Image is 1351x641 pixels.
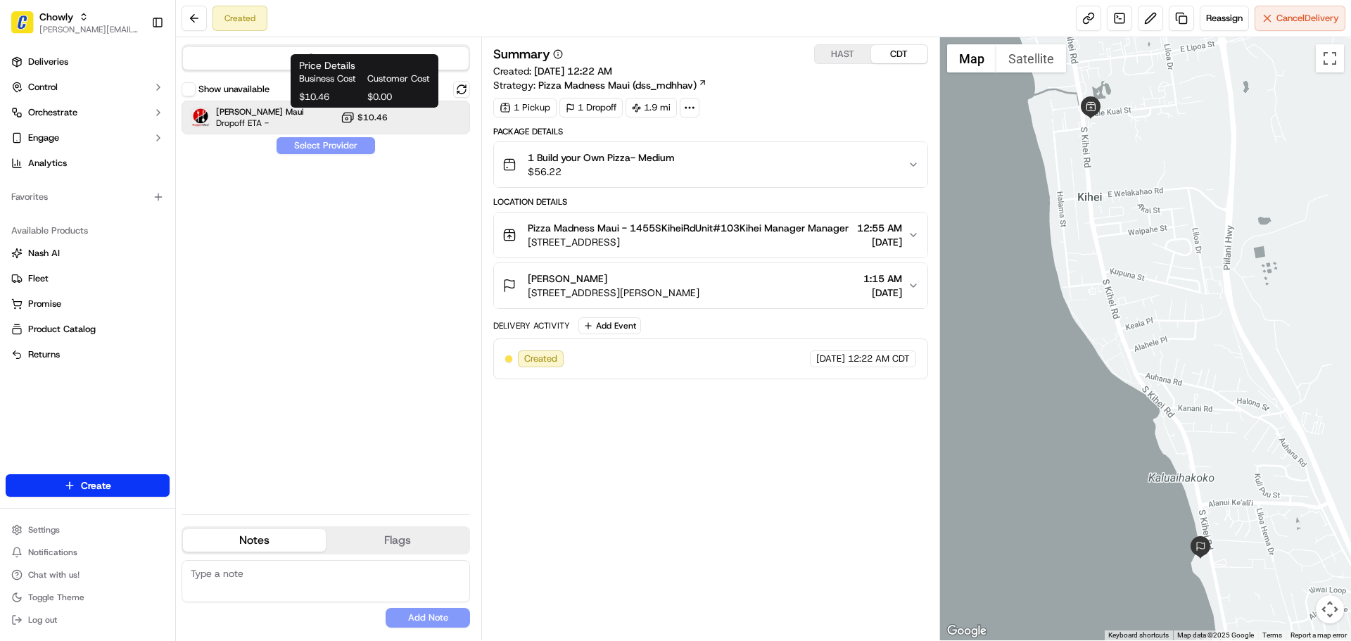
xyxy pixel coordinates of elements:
[299,91,362,103] span: $10.46
[14,183,94,194] div: Past conversations
[6,152,170,174] a: Analytics
[14,56,256,79] p: Welcome 👋
[11,247,164,260] a: Nash AI
[11,11,34,34] img: Chowly
[848,353,910,365] span: 12:22 AM CDT
[117,256,122,267] span: •
[1290,631,1347,639] a: Report a map error
[1255,6,1345,31] button: CancelDelivery
[367,72,430,85] span: Customer Cost
[14,205,37,227] img: Jeff Sasse
[133,315,226,329] span: API Documentation
[37,91,253,106] input: Got a question? Start typing here...
[528,272,607,286] span: [PERSON_NAME]
[11,272,164,285] a: Fleet
[1262,631,1282,639] a: Terms (opens in new tab)
[198,83,269,96] label: Show unavailable
[1206,12,1243,25] span: Reassign
[299,58,430,72] h1: Price Details
[493,320,570,331] div: Delivery Activity
[63,134,231,148] div: Start new chat
[1177,631,1254,639] span: Map data ©2025 Google
[28,315,108,329] span: Knowledge Base
[28,272,49,285] span: Fleet
[28,106,77,119] span: Orchestrate
[6,101,170,124] button: Orchestrate
[857,221,902,235] span: 12:55 AM
[816,353,845,365] span: [DATE]
[28,323,96,336] span: Product Catalog
[947,44,996,72] button: Show street map
[39,24,140,35] button: [PERSON_NAME][EMAIL_ADDRESS][DOMAIN_NAME]
[28,348,60,361] span: Returns
[117,218,122,229] span: •
[125,218,153,229] span: [DATE]
[28,298,61,310] span: Promise
[218,180,256,197] button: See all
[28,81,58,94] span: Control
[30,134,55,160] img: 1732323095091-59ea418b-cfe3-43c8-9ae0-d0d06d6fd42c
[44,218,114,229] span: [PERSON_NAME]
[528,151,675,165] span: 1 Build your Own Pizza- Medium
[6,520,170,540] button: Settings
[1316,595,1344,623] button: Map camera controls
[216,118,304,129] span: Dropoff ETA -
[6,610,170,630] button: Log out
[113,309,231,334] a: 💻API Documentation
[534,65,612,77] span: [DATE] 12:22 AM
[6,127,170,149] button: Engage
[6,267,170,290] button: Fleet
[528,221,849,235] span: Pizza Madness Maui - 1455SKiheiRdUnit#103Kihei Manager Manager
[6,474,170,497] button: Create
[494,212,927,258] button: Pizza Madness Maui - 1455SKiheiRdUnit#103Kihei Manager Manager[STREET_ADDRESS]12:55 AM[DATE]
[14,14,42,42] img: Nash
[11,323,164,336] a: Product Catalog
[493,48,550,61] h3: Summary
[357,112,388,123] span: $10.46
[494,263,927,308] button: [PERSON_NAME][STREET_ADDRESS][PERSON_NAME]1:15 AM[DATE]
[6,343,170,366] button: Returns
[528,286,699,300] span: [STREET_ADDRESS][PERSON_NAME]
[28,614,57,626] span: Log out
[493,78,707,92] div: Strategy:
[326,529,469,552] button: Flags
[8,309,113,334] a: 📗Knowledge Base
[299,72,362,85] span: Business Cost
[28,592,84,603] span: Toggle Theme
[44,256,114,267] span: [PERSON_NAME]
[815,45,871,63] button: HAST
[39,10,73,24] button: Chowly
[6,318,170,341] button: Product Catalog
[341,110,388,125] button: $10.46
[538,78,707,92] a: Pizza Madness Maui (dss_mdhhav)
[493,196,927,208] div: Location Details
[28,56,68,68] span: Deliveries
[863,286,902,300] span: [DATE]
[6,76,170,99] button: Control
[11,298,164,310] a: Promise
[6,51,170,73] a: Deliveries
[183,529,326,552] button: Notes
[6,293,170,315] button: Promise
[28,547,77,558] span: Notifications
[6,186,170,208] div: Favorites
[493,126,927,137] div: Package Details
[367,91,430,103] span: $0.00
[1108,630,1169,640] button: Keyboard shortcuts
[1276,12,1339,25] span: Cancel Delivery
[63,148,194,160] div: We're available if you need us!
[216,106,304,118] span: [PERSON_NAME] Maui
[14,243,37,265] img: Jeff Sasse
[28,524,60,535] span: Settings
[857,235,902,249] span: [DATE]
[28,132,59,144] span: Engage
[191,108,210,127] img: Hopper Maui
[1316,44,1344,72] button: Toggle fullscreen view
[538,78,697,92] span: Pizza Madness Maui (dss_mdhhav)
[578,317,641,334] button: Add Event
[626,98,677,118] div: 1.9 mi
[183,47,469,70] button: Quotes
[119,316,130,327] div: 💻
[6,220,170,242] div: Available Products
